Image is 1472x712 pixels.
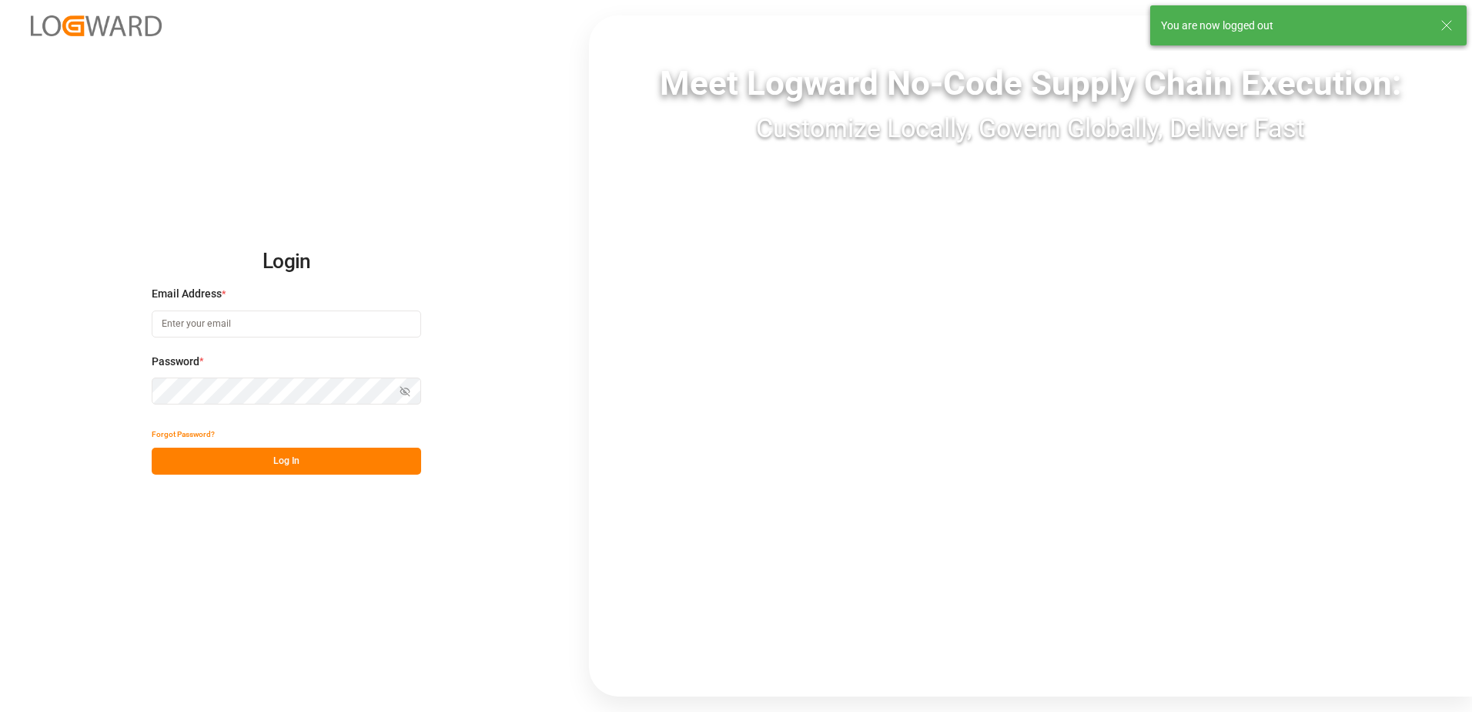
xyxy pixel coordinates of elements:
div: You are now logged out [1161,18,1426,34]
div: Customize Locally, Govern Globally, Deliver Fast [589,109,1472,148]
div: Meet Logward No-Code Supply Chain Execution: [589,58,1472,109]
button: Log In [152,448,421,475]
span: Password [152,354,199,370]
h2: Login [152,237,421,287]
span: Email Address [152,286,222,302]
img: Logward_new_orange.png [31,15,162,36]
button: Forgot Password? [152,421,215,448]
input: Enter your email [152,311,421,338]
